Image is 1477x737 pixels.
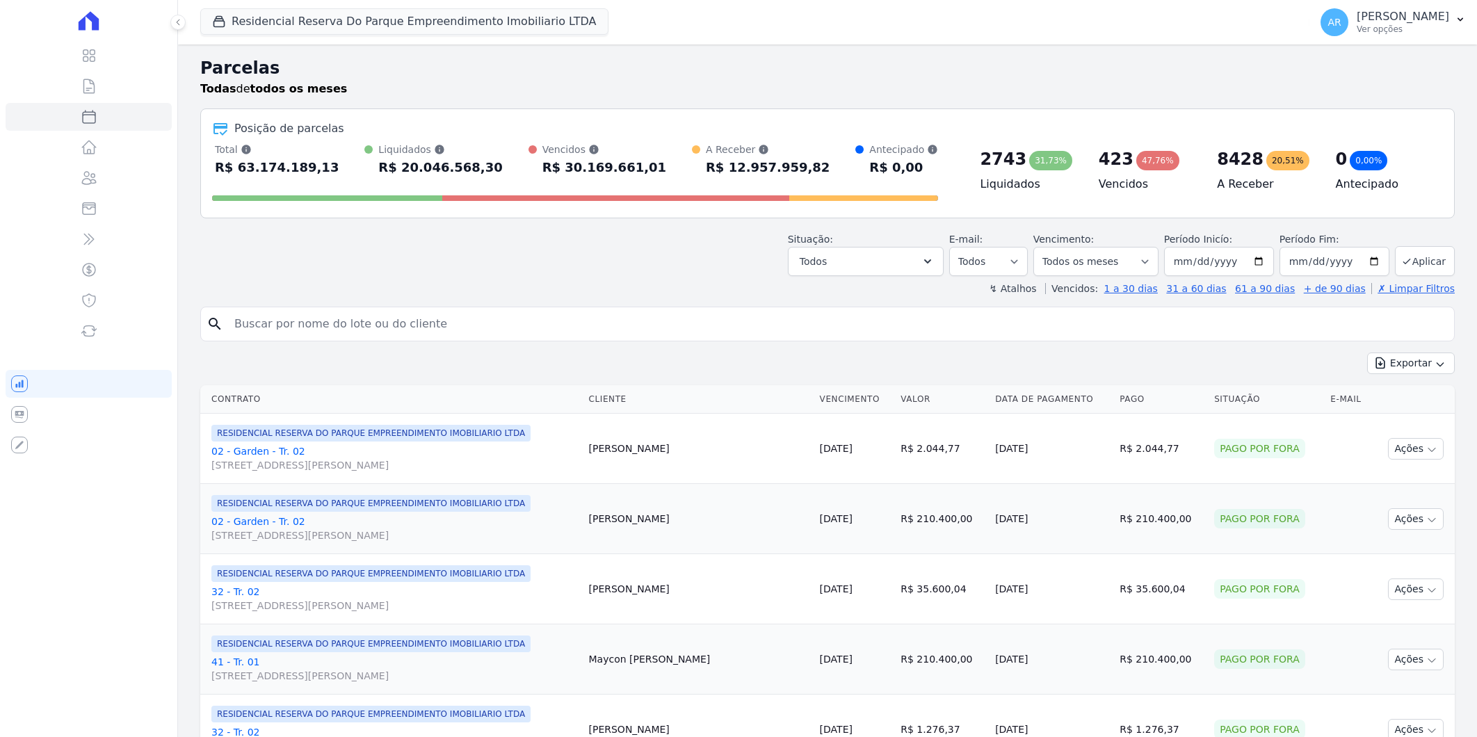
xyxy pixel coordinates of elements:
a: 61 a 90 dias [1235,283,1295,294]
div: Posição de parcelas [234,120,344,137]
a: 1 a 30 dias [1104,283,1158,294]
h4: Vencidos [1099,176,1195,193]
a: 02 - Garden - Tr. 02[STREET_ADDRESS][PERSON_NAME] [211,444,578,472]
span: Todos [800,253,827,270]
button: Ações [1388,438,1444,460]
button: Ações [1388,578,1444,600]
div: R$ 0,00 [869,156,938,179]
i: search [207,316,223,332]
span: RESIDENCIAL RESERVA DO PARQUE EMPREENDIMENTO IMOBILIARIO LTDA [211,425,531,442]
p: Ver opções [1357,24,1449,35]
p: de [200,81,347,97]
a: ✗ Limpar Filtros [1371,283,1455,294]
a: 32 - Tr. 02[STREET_ADDRESS][PERSON_NAME] [211,585,578,613]
div: 2743 [980,148,1026,170]
a: 31 a 60 dias [1166,283,1226,294]
label: Vencimento: [1033,234,1094,245]
td: [DATE] [990,484,1114,554]
h4: A Receber [1217,176,1313,193]
td: R$ 2.044,77 [1114,414,1209,484]
button: AR [PERSON_NAME] Ver opções [1309,3,1477,42]
div: 47,76% [1136,151,1179,170]
p: [PERSON_NAME] [1357,10,1449,24]
a: [DATE] [820,583,853,594]
span: RESIDENCIAL RESERVA DO PARQUE EMPREENDIMENTO IMOBILIARIO LTDA [211,565,531,582]
div: R$ 20.046.568,30 [378,156,502,179]
h2: Parcelas [200,56,1455,81]
label: ↯ Atalhos [989,283,1036,294]
div: Antecipado [869,143,938,156]
td: R$ 210.400,00 [1114,484,1209,554]
div: Total [215,143,339,156]
td: [PERSON_NAME] [583,484,814,554]
label: E-mail: [949,234,983,245]
div: 0 [1336,148,1348,170]
td: R$ 210.400,00 [1114,624,1209,695]
td: R$ 35.600,04 [895,554,990,624]
div: 31,73% [1029,151,1072,170]
th: Situação [1209,385,1325,414]
div: 0,00% [1350,151,1387,170]
span: RESIDENCIAL RESERVA DO PARQUE EMPREENDIMENTO IMOBILIARIO LTDA [211,635,531,652]
td: R$ 210.400,00 [895,624,990,695]
td: Maycon [PERSON_NAME] [583,624,814,695]
th: E-mail [1325,385,1373,414]
button: Exportar [1367,353,1455,374]
strong: Todas [200,82,236,95]
td: [PERSON_NAME] [583,554,814,624]
button: Residencial Reserva Do Parque Empreendimento Imobiliario LTDA [200,8,608,35]
span: RESIDENCIAL RESERVA DO PARQUE EMPREENDIMENTO IMOBILIARIO LTDA [211,706,531,722]
th: Data de Pagamento [990,385,1114,414]
td: R$ 35.600,04 [1114,554,1209,624]
span: [STREET_ADDRESS][PERSON_NAME] [211,599,578,613]
td: [DATE] [990,624,1114,695]
div: 423 [1099,148,1133,170]
div: A Receber [706,143,830,156]
button: Todos [788,247,944,276]
a: [DATE] [820,513,853,524]
th: Cliente [583,385,814,414]
span: [STREET_ADDRESS][PERSON_NAME] [211,458,578,472]
label: Período Inicío: [1164,234,1232,245]
h4: Liquidados [980,176,1076,193]
label: Vencidos: [1045,283,1098,294]
input: Buscar por nome do lote ou do cliente [226,310,1448,338]
button: Aplicar [1395,246,1455,276]
th: Pago [1114,385,1209,414]
div: 8428 [1217,148,1264,170]
a: + de 90 dias [1304,283,1366,294]
td: R$ 210.400,00 [895,484,990,554]
div: R$ 12.957.959,82 [706,156,830,179]
div: Pago por fora [1214,579,1305,599]
div: R$ 30.169.661,01 [542,156,666,179]
div: Liquidados [378,143,502,156]
div: Pago por fora [1214,509,1305,528]
div: Pago por fora [1214,439,1305,458]
td: [PERSON_NAME] [583,414,814,484]
a: 02 - Garden - Tr. 02[STREET_ADDRESS][PERSON_NAME] [211,515,578,542]
div: Vencidos [542,143,666,156]
div: R$ 63.174.189,13 [215,156,339,179]
a: 41 - Tr. 01[STREET_ADDRESS][PERSON_NAME] [211,655,578,683]
button: Ações [1388,649,1444,670]
span: [STREET_ADDRESS][PERSON_NAME] [211,528,578,542]
div: Pago por fora [1214,649,1305,669]
h4: Antecipado [1336,176,1432,193]
label: Período Fim: [1280,232,1389,247]
strong: todos os meses [250,82,348,95]
a: [DATE] [820,654,853,665]
span: AR [1327,17,1341,27]
div: 20,51% [1266,151,1309,170]
button: Ações [1388,508,1444,530]
a: [DATE] [820,724,853,735]
td: [DATE] [990,554,1114,624]
td: [DATE] [990,414,1114,484]
span: [STREET_ADDRESS][PERSON_NAME] [211,669,578,683]
th: Contrato [200,385,583,414]
span: RESIDENCIAL RESERVA DO PARQUE EMPREENDIMENTO IMOBILIARIO LTDA [211,495,531,512]
label: Situação: [788,234,833,245]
